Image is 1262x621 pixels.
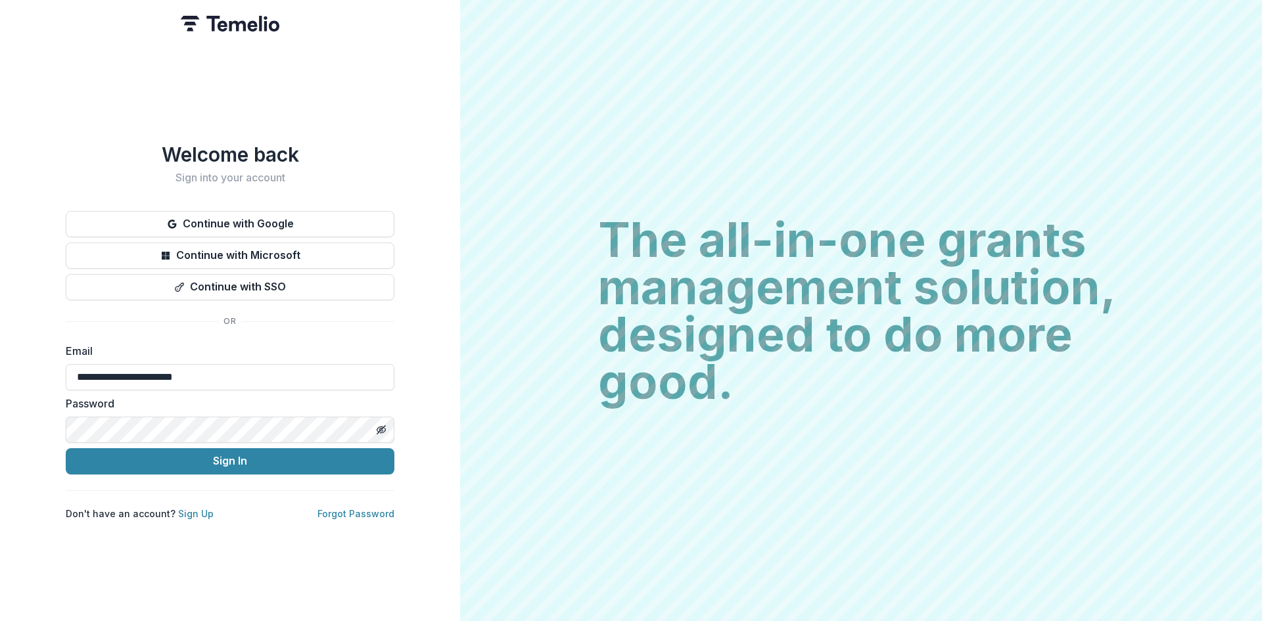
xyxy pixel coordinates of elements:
button: Continue with Microsoft [66,242,394,269]
label: Password [66,396,386,411]
h2: Sign into your account [66,172,394,184]
p: Don't have an account? [66,507,214,520]
h1: Welcome back [66,143,394,166]
button: Sign In [66,448,394,474]
button: Toggle password visibility [371,419,392,440]
a: Sign Up [178,508,214,519]
label: Email [66,343,386,359]
a: Forgot Password [317,508,394,519]
button: Continue with Google [66,211,394,237]
button: Continue with SSO [66,274,394,300]
img: Temelio [181,16,279,32]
